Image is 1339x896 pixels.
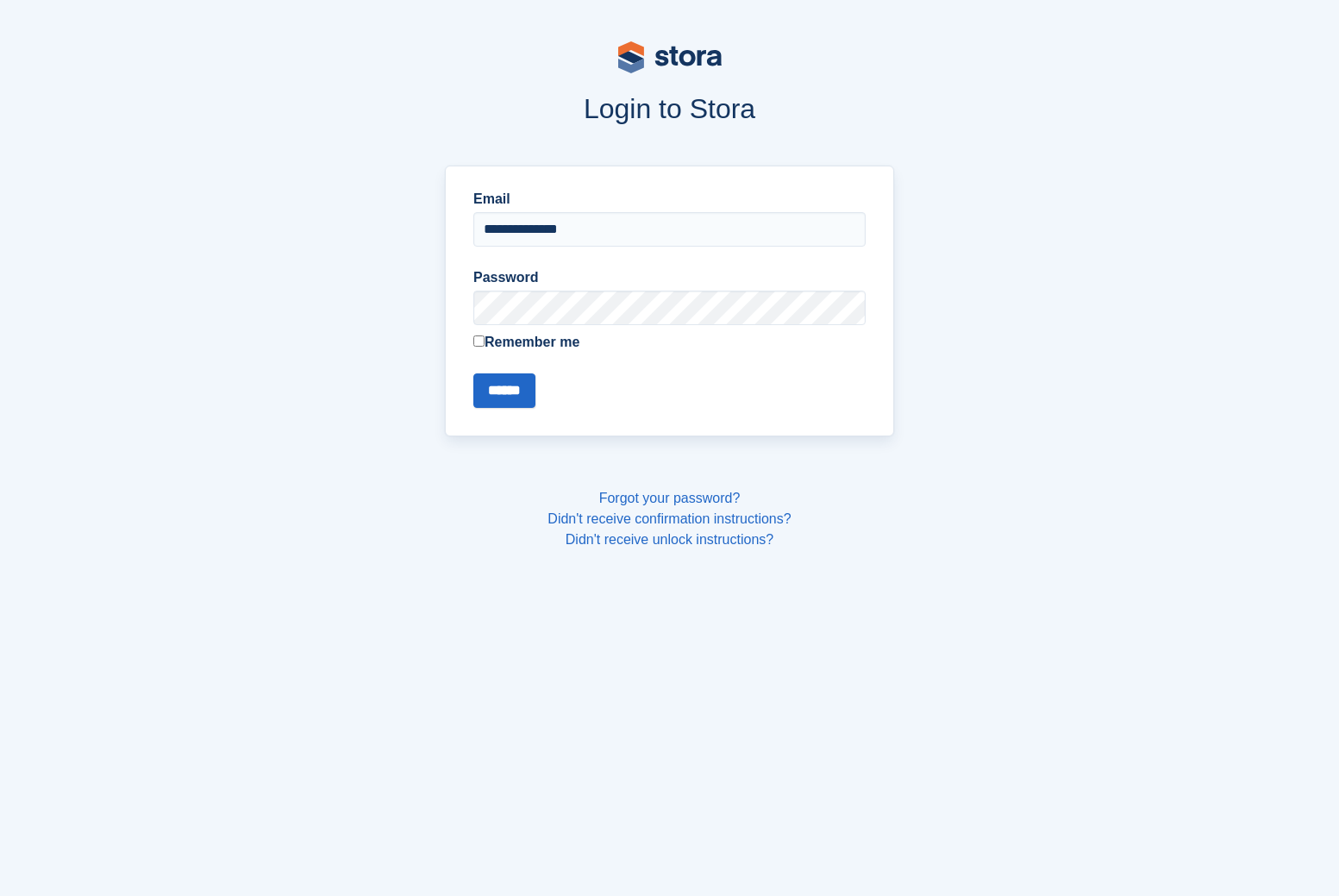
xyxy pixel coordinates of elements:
a: Forgot your password? [599,491,741,505]
input: Remember me [473,335,485,347]
label: Remember me [473,332,866,353]
img: stora-logo-53a41332b3708ae10de48c4981b4e9114cc0af31d8433b30ea865607fb682f29.svg [618,41,722,73]
a: Didn't receive unlock instructions? [566,532,773,547]
a: Didn't receive confirmation instructions? [547,511,791,526]
label: Password [473,267,866,288]
label: Email [473,189,866,210]
h1: Login to Stora [116,93,1223,124]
